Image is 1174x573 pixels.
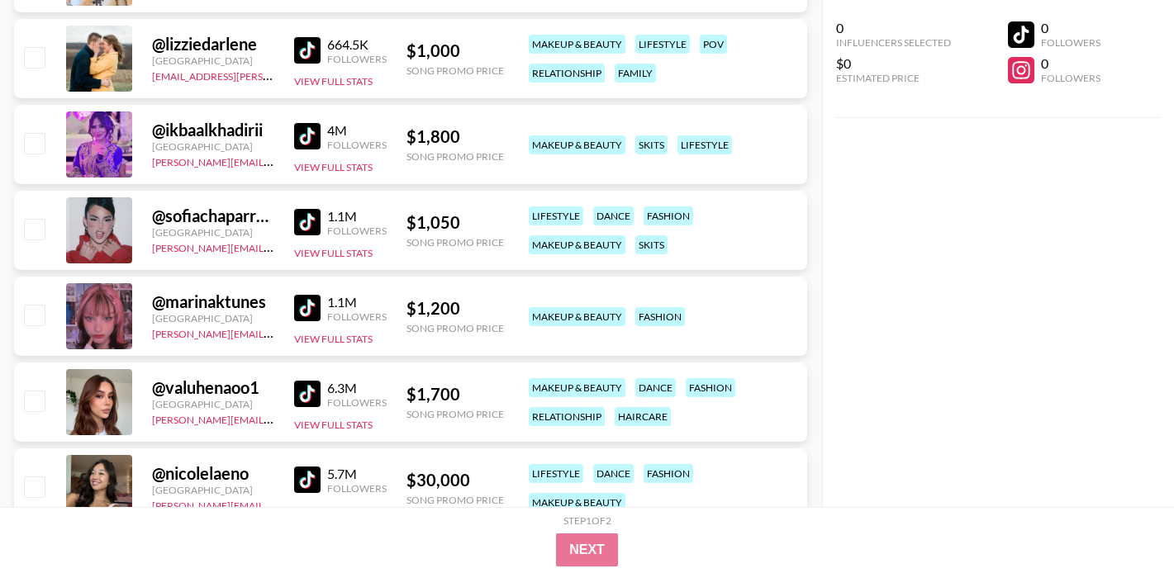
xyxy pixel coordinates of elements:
button: View Full Stats [294,419,373,431]
div: makeup & beauty [529,493,625,512]
div: Followers [327,310,387,323]
div: 0 [1041,55,1100,72]
a: [PERSON_NAME][EMAIL_ADDRESS][DOMAIN_NAME] [152,496,397,512]
div: 4M [327,122,387,139]
img: TikTok [294,295,321,321]
div: skits [635,135,668,154]
div: @ lizziedarlene [152,34,274,54]
div: @ sofiachaparrorr [152,206,274,226]
div: Song Promo Price [406,408,504,420]
div: makeup & beauty [529,378,625,397]
div: family [615,64,656,83]
img: TikTok [294,466,321,493]
div: fashion [644,206,693,225]
div: Song Promo Price [406,150,504,163]
div: Song Promo Price [406,236,504,249]
div: Followers [1041,36,1100,49]
div: lifestyle [635,35,690,54]
div: skits [635,235,668,254]
div: @ valuhenaoo1 [152,377,274,398]
div: @ marinaktunes [152,291,274,312]
div: relationship [529,407,605,426]
div: makeup & beauty [529,35,625,54]
div: [GEOGRAPHIC_DATA] [152,312,274,324]
div: haircare [615,407,671,426]
div: makeup & beauty [529,307,625,326]
div: Followers [327,396,387,409]
div: pov [700,35,727,54]
div: Followers [327,482,387,495]
div: $ 1,000 [406,40,504,61]
div: relationship [529,64,605,83]
div: Influencers Selected [836,36,951,49]
div: 0 [836,20,951,36]
div: Followers [1041,72,1100,84]
div: Followers [327,53,387,65]
div: $0 [836,55,951,72]
div: [GEOGRAPHIC_DATA] [152,54,274,67]
button: View Full Stats [294,333,373,345]
div: [GEOGRAPHIC_DATA] [152,226,274,239]
div: 0 [1041,20,1100,36]
img: TikTok [294,209,321,235]
button: View Full Stats [294,504,373,517]
div: dance [593,464,634,483]
div: @ nicolelaeno [152,463,274,484]
button: View Full Stats [294,161,373,173]
img: TikTok [294,123,321,149]
div: fashion [686,378,735,397]
div: Song Promo Price [406,494,504,506]
div: $ 1,700 [406,384,504,405]
div: lifestyle [529,464,583,483]
div: Song Promo Price [406,322,504,334]
div: [GEOGRAPHIC_DATA] [152,484,274,496]
div: Step 1 of 2 [563,514,611,527]
button: View Full Stats [294,247,373,259]
div: $ 1,050 [406,212,504,233]
div: Followers [327,139,387,151]
div: Estimated Price [836,72,951,84]
a: [PERSON_NAME][EMAIL_ADDRESS][DOMAIN_NAME] [152,410,397,426]
button: View Full Stats [294,75,373,88]
div: 6.3M [327,380,387,396]
div: fashion [635,307,685,326]
div: makeup & beauty [529,135,625,154]
a: [PERSON_NAME][EMAIL_ADDRESS][DOMAIN_NAME] [152,153,397,168]
div: 1.1M [327,294,387,310]
div: makeup & beauty [529,235,625,254]
div: $ 1,800 [406,126,504,147]
a: [EMAIL_ADDRESS][PERSON_NAME][DOMAIN_NAME] [152,67,397,83]
a: [PERSON_NAME][EMAIL_ADDRESS][DOMAIN_NAME] [152,324,397,340]
div: 5.7M [327,466,387,482]
div: @ ikbaalkhadirii [152,120,274,140]
div: lifestyle [677,135,732,154]
div: Song Promo Price [406,64,504,77]
div: $ 30,000 [406,470,504,490]
a: [PERSON_NAME][EMAIL_ADDRESS][DOMAIN_NAME] [152,239,397,254]
div: dance [635,378,676,397]
div: $ 1,200 [406,298,504,319]
div: 664.5K [327,36,387,53]
div: dance [593,206,634,225]
img: TikTok [294,381,321,407]
img: TikTok [294,37,321,64]
div: fashion [644,464,693,483]
div: [GEOGRAPHIC_DATA] [152,398,274,410]
button: Next [556,533,618,566]
div: [GEOGRAPHIC_DATA] [152,140,274,153]
div: 1.1M [327,208,387,225]
div: lifestyle [529,206,583,225]
div: Followers [327,225,387,237]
